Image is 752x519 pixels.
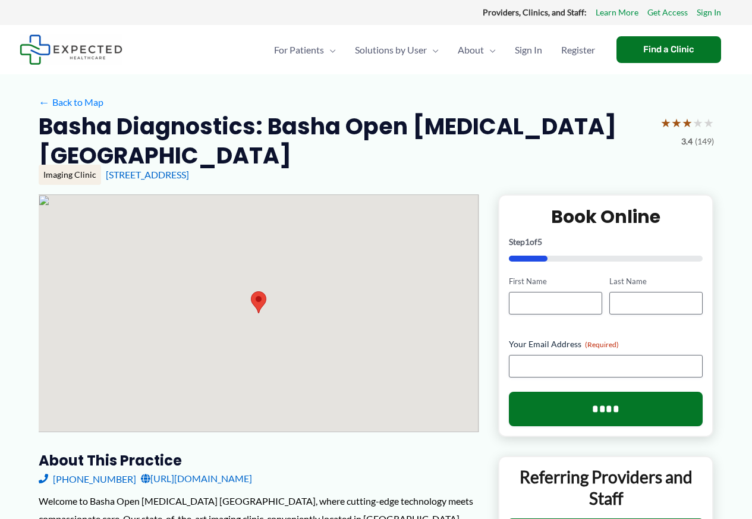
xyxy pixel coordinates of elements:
span: 3.4 [681,134,693,149]
span: About [458,29,484,71]
a: ←Back to Map [39,93,103,111]
a: [STREET_ADDRESS] [106,169,189,180]
span: ★ [703,112,714,134]
a: Learn More [596,5,638,20]
a: For PatientsMenu Toggle [265,29,345,71]
h3: About this practice [39,451,479,470]
span: For Patients [274,29,324,71]
span: Sign In [515,29,542,71]
p: Step of [509,238,703,246]
span: Solutions by User [355,29,427,71]
a: Solutions by UserMenu Toggle [345,29,448,71]
span: ★ [671,112,682,134]
h2: Book Online [509,205,703,228]
span: ← [39,96,50,108]
a: AboutMenu Toggle [448,29,505,71]
span: Register [561,29,595,71]
a: Sign In [505,29,552,71]
span: Menu Toggle [427,29,439,71]
div: Imaging Clinic [39,165,101,185]
nav: Primary Site Navigation [265,29,605,71]
span: 5 [537,237,542,247]
label: Your Email Address [509,338,703,350]
span: ★ [693,112,703,134]
strong: Providers, Clinics, and Staff: [483,7,587,17]
p: Referring Providers and Staff [508,466,704,509]
a: Sign In [697,5,721,20]
span: ★ [682,112,693,134]
span: Menu Toggle [484,29,496,71]
span: Menu Toggle [324,29,336,71]
span: (149) [695,134,714,149]
a: [PHONE_NUMBER] [39,470,136,487]
span: (Required) [585,340,619,349]
label: First Name [509,276,602,287]
a: Find a Clinic [616,36,721,63]
label: Last Name [609,276,703,287]
a: [URL][DOMAIN_NAME] [141,470,252,487]
span: 1 [525,237,530,247]
span: ★ [660,112,671,134]
a: Register [552,29,605,71]
a: Get Access [647,5,688,20]
h2: Basha Diagnostics: Basha Open [MEDICAL_DATA] [GEOGRAPHIC_DATA] [39,112,651,171]
img: Expected Healthcare Logo - side, dark font, small [20,34,122,65]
